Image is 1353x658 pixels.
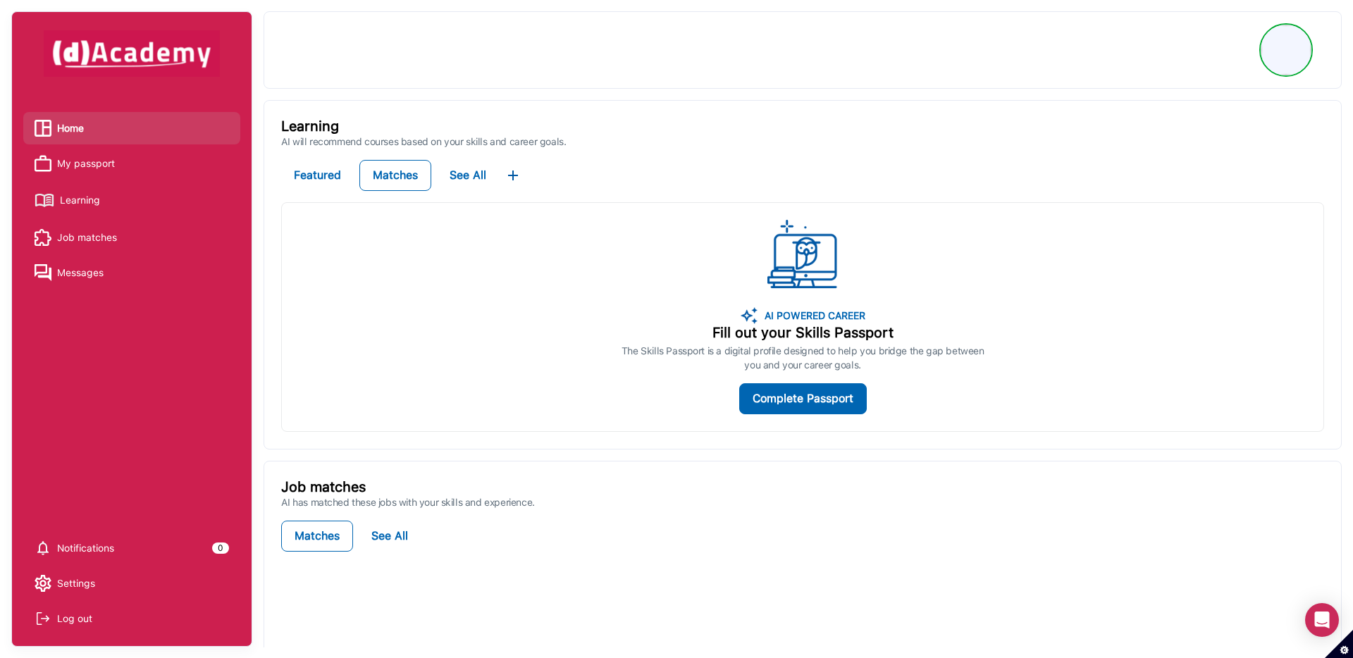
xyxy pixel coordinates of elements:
p: Job matches [281,478,1324,495]
div: Open Intercom Messenger [1305,603,1339,637]
div: See All [450,166,486,185]
img: Profile [1261,25,1311,75]
img: My passport icon [35,155,51,172]
img: image [741,307,758,324]
span: Settings [57,573,95,594]
span: Notifications [57,538,114,559]
div: Matches [373,166,418,185]
button: Featured [281,160,354,191]
button: Matches [359,160,431,191]
a: Home iconHome [35,118,229,139]
a: My passport iconMy passport [35,153,229,174]
span: Messages [57,262,104,283]
button: See All [437,160,499,191]
img: ... [767,220,838,290]
span: My passport [57,153,115,174]
button: Set cookie preferences [1325,630,1353,658]
span: Home [57,118,84,139]
p: Fill out your Skills Passport [622,324,984,341]
img: ... [505,167,521,184]
a: Job matches iconJob matches [35,227,229,248]
span: Learning [60,190,100,211]
div: Complete Passport [753,389,853,409]
button: Complete Passport [739,383,867,414]
img: Log out [35,610,51,627]
a: Learning iconLearning [35,188,229,213]
a: Messages iconMessages [35,262,229,283]
p: AI POWERED CAREER [758,307,865,324]
button: See All [359,521,421,552]
img: setting [35,540,51,557]
div: Matches [295,526,340,546]
img: Messages icon [35,264,51,281]
div: See All [371,526,408,546]
div: Log out [57,608,92,629]
img: setting [35,575,51,592]
p: The Skills Passport is a digital profile designed to help you bridge the gap between you and your... [622,344,984,372]
div: Featured [294,166,341,185]
button: Matches [281,521,353,552]
div: 0 [212,542,229,554]
p: AI has matched these jobs with your skills and experience. [281,495,1324,509]
img: Home icon [35,120,51,137]
img: Learning icon [35,188,54,213]
img: dAcademy [44,30,220,77]
span: Job matches [57,227,117,248]
p: Learning [281,118,1324,135]
img: Job matches icon [35,229,51,246]
p: AI will recommend courses based on your skills and career goals. [281,135,1324,149]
